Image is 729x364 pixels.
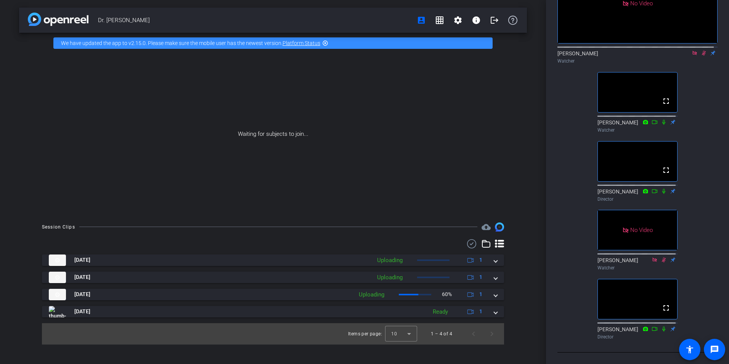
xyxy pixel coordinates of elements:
mat-icon: fullscreen [662,166,671,175]
mat-icon: accessibility [685,345,694,354]
mat-icon: cloud_upload [482,222,491,232]
span: 1 [479,308,482,316]
div: Uploading [373,273,406,282]
div: Watcher [557,58,718,64]
div: Director [597,333,678,340]
p: 60% [442,290,452,298]
div: Uploading [373,256,406,265]
img: thumb-nail [49,289,66,300]
span: [DATE] [74,256,90,264]
span: No Video [630,227,653,234]
img: app-logo [28,13,88,26]
div: [PERSON_NAME] [557,50,718,64]
mat-icon: info [472,16,481,25]
mat-icon: grid_on [435,16,444,25]
div: [PERSON_NAME] [597,119,678,134]
span: [DATE] [74,273,90,281]
mat-icon: fullscreen [662,97,671,106]
div: We have updated the app to v2.15.0. Please make sure the mobile user has the newest version. [53,37,493,49]
mat-expansion-panel-header: thumb-nail[DATE]Uploading1 [42,254,504,266]
div: Watcher [597,127,678,134]
mat-icon: settings [453,16,462,25]
div: Ready [429,308,452,316]
img: thumb-nail [49,254,66,266]
span: 1 [479,290,482,298]
div: [PERSON_NAME] [597,188,678,203]
div: Watcher [597,264,678,271]
mat-icon: message [710,345,719,354]
mat-icon: account_box [417,16,426,25]
div: [PERSON_NAME] [597,256,678,271]
span: Destinations for your clips [482,222,491,232]
div: Waiting for subjects to join... [19,53,527,215]
div: Uploading [355,290,388,299]
button: Next page [483,325,501,343]
mat-icon: highlight_off [322,40,328,46]
div: Items per page: [348,330,382,338]
span: [DATE] [74,308,90,316]
button: Previous page [464,325,483,343]
span: [DATE] [74,290,90,298]
div: [PERSON_NAME] [597,325,678,340]
div: Director [597,196,678,203]
span: 1 [479,273,482,281]
div: 1 – 4 of 4 [431,330,452,338]
mat-expansion-panel-header: thumb-nail[DATE]Ready1 [42,306,504,317]
img: thumb-nail [49,306,66,317]
mat-expansion-panel-header: thumb-nail[DATE]Uploading60%1 [42,289,504,300]
a: Platform Status [283,40,320,46]
div: Session Clips [42,223,75,231]
mat-icon: fullscreen [662,303,671,312]
span: Dr. [PERSON_NAME] [98,13,412,28]
mat-expansion-panel-header: thumb-nail[DATE]Uploading1 [42,272,504,283]
img: Session clips [495,222,504,232]
mat-icon: logout [490,16,499,25]
img: thumb-nail [49,272,66,283]
span: 1 [479,256,482,264]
